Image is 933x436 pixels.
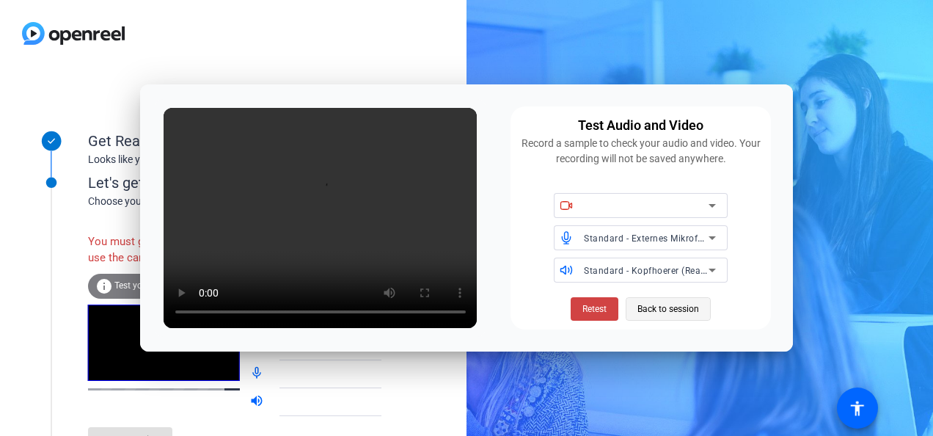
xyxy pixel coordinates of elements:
div: You must grant permissions to use the camera. [88,226,249,274]
div: Test Audio and Video [578,115,703,136]
button: Retest [571,297,618,321]
span: Standard - Externes Mikrofon (Realtek(R) Audio) [584,232,789,244]
mat-icon: info [95,277,113,295]
mat-icon: mic_none [249,366,267,383]
button: Back to session [626,297,711,321]
div: Let's get connected. [88,172,411,194]
span: Back to session [637,295,699,323]
mat-icon: volume_up [249,393,267,411]
div: Choose your settings [88,194,411,209]
div: Get Ready! [88,130,381,152]
span: Standard - Kopfhoerer (Realtek(R) Audio) [584,264,759,276]
div: Looks like you've been invited to join [88,152,381,167]
mat-icon: accessibility [849,399,866,417]
span: Retest [582,302,607,316]
div: Record a sample to check your audio and video. Your recording will not be saved anywhere. [519,136,762,167]
span: Test your audio and video [114,280,216,291]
